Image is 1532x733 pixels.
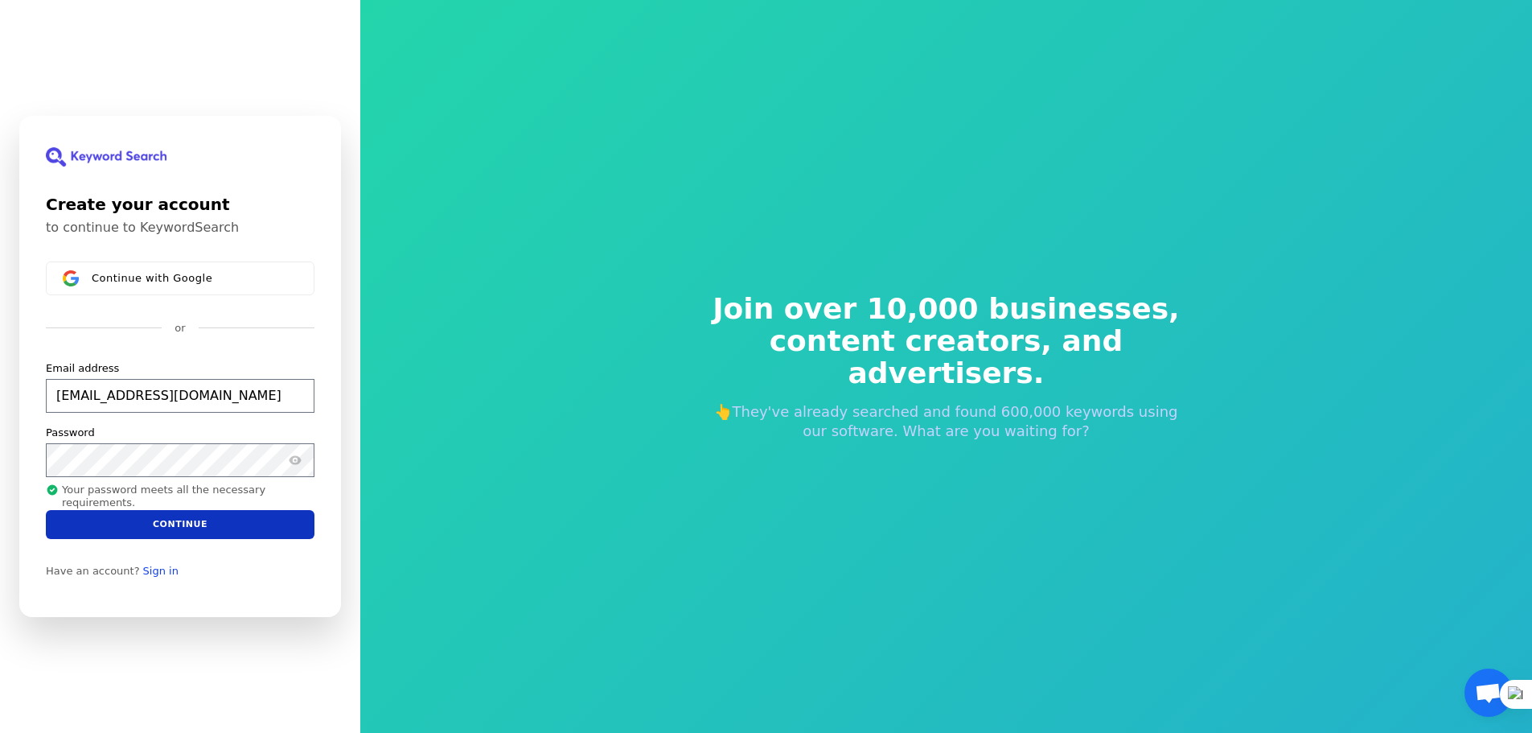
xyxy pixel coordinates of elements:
button: Show password [285,451,305,470]
a: Open chat [1464,669,1513,717]
span: content creators, and advertisers. [702,325,1191,389]
img: website_grey.svg [26,42,39,55]
button: Sign in with GoogleContinue with Google [46,261,314,295]
div: Domain: [DOMAIN_NAME] [42,42,177,55]
a: Sign in [143,565,179,578]
img: KeywordSearch [46,147,166,167]
button: Continue [46,510,314,539]
div: Domain Overview [61,95,144,105]
span: Have an account? [46,565,140,578]
img: Sign in with Google [63,270,79,286]
div: Keywords by Traffic [178,95,271,105]
h1: Create your account [46,192,314,216]
div: v 4.0.25 [45,26,79,39]
span: Join over 10,000 businesses, [702,293,1191,325]
label: Password [46,426,95,440]
p: to continue to KeywordSearch [46,220,314,236]
p: 👆They've already searched and found 600,000 keywords using our software. What are you waiting for? [702,402,1191,441]
p: or [175,321,185,336]
img: logo_orange.svg [26,26,39,39]
span: Continue with Google [92,272,212,285]
p: Your password meets all the necessary requirements. [46,484,314,510]
img: tab_domain_overview_orange.svg [43,93,56,106]
label: Email address [46,361,119,376]
img: tab_keywords_by_traffic_grey.svg [160,93,173,106]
